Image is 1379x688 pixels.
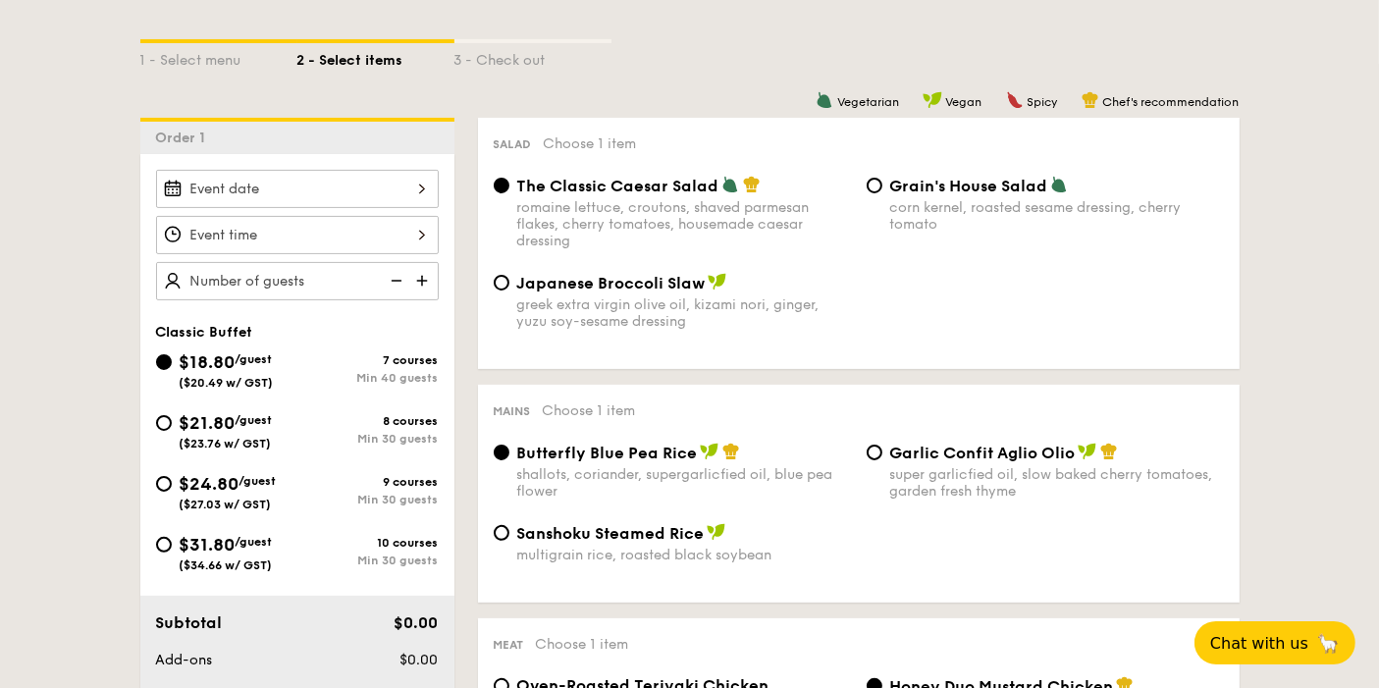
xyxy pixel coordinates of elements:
div: corn kernel, roasted sesame dressing, cherry tomato [890,199,1224,233]
img: icon-vegan.f8ff3823.svg [707,523,726,541]
span: ($23.76 w/ GST) [180,437,272,450]
span: /guest [239,474,277,488]
span: The Classic Caesar Salad [517,177,719,195]
img: icon-add.58712e84.svg [409,262,439,299]
div: 9 courses [297,475,439,489]
span: Garlic Confit Aglio Olio [890,444,1076,462]
input: $18.80/guest($20.49 w/ GST)7 coursesMin 40 guests [156,354,172,370]
img: icon-vegetarian.fe4039eb.svg [721,176,739,193]
span: Choose 1 item [536,636,629,653]
span: ($34.66 w/ GST) [180,558,273,572]
input: $21.80/guest($23.76 w/ GST)8 coursesMin 30 guests [156,415,172,431]
span: $31.80 [180,534,236,556]
span: Classic Buffet [156,324,253,341]
div: Min 30 guests [297,554,439,567]
span: Meat [494,638,524,652]
span: $0.00 [394,613,438,632]
button: Chat with us🦙 [1194,621,1355,664]
span: Salad [494,137,532,151]
input: Butterfly Blue Pea Riceshallots, coriander, supergarlicfied oil, blue pea flower [494,445,509,460]
span: Add-ons [156,652,213,668]
img: icon-spicy.37a8142b.svg [1006,91,1024,109]
span: Choose 1 item [544,135,637,152]
div: Min 30 guests [297,432,439,446]
input: Number of guests [156,262,439,300]
div: greek extra virgin olive oil, kizami nori, ginger, yuzu soy-sesame dressing [517,296,851,330]
div: 1 - Select menu [140,43,297,71]
span: Sanshoku Steamed Rice [517,524,705,543]
img: icon-chef-hat.a58ddaea.svg [1082,91,1099,109]
img: icon-chef-hat.a58ddaea.svg [743,176,761,193]
span: ($27.03 w/ GST) [180,498,272,511]
span: Grain's House Salad [890,177,1048,195]
input: $24.80/guest($27.03 w/ GST)9 coursesMin 30 guests [156,476,172,492]
input: Garlic Confit Aglio Oliosuper garlicfied oil, slow baked cherry tomatoes, garden fresh thyme [867,445,882,460]
input: Japanese Broccoli Slawgreek extra virgin olive oil, kizami nori, ginger, yuzu soy-sesame dressing [494,275,509,291]
span: ($20.49 w/ GST) [180,376,274,390]
img: icon-vegetarian.fe4039eb.svg [816,91,833,109]
img: icon-vegetarian.fe4039eb.svg [1050,176,1068,193]
img: icon-chef-hat.a58ddaea.svg [1100,443,1118,460]
input: Event time [156,216,439,254]
span: Subtotal [156,613,223,632]
img: icon-reduce.1d2dbef1.svg [380,262,409,299]
div: Min 40 guests [297,371,439,385]
span: $18.80 [180,351,236,373]
span: Spicy [1028,95,1058,109]
span: Japanese Broccoli Slaw [517,274,706,292]
span: Butterfly Blue Pea Rice [517,444,698,462]
span: 🦙 [1316,632,1340,655]
div: 10 courses [297,536,439,550]
span: Chef's recommendation [1103,95,1240,109]
div: shallots, coriander, supergarlicfied oil, blue pea flower [517,466,851,500]
div: romaine lettuce, croutons, shaved parmesan flakes, cherry tomatoes, housemade caesar dressing [517,199,851,249]
span: Chat with us [1210,634,1308,653]
span: Order 1 [156,130,214,146]
span: /guest [236,352,273,366]
img: icon-vegan.f8ff3823.svg [1078,443,1097,460]
input: $31.80/guest($34.66 w/ GST)10 coursesMin 30 guests [156,537,172,553]
img: icon-chef-hat.a58ddaea.svg [722,443,740,460]
div: super garlicfied oil, slow baked cherry tomatoes, garden fresh thyme [890,466,1224,500]
div: Min 30 guests [297,493,439,506]
div: 2 - Select items [297,43,454,71]
img: icon-vegan.f8ff3823.svg [708,273,727,291]
span: $24.80 [180,473,239,495]
span: Vegetarian [837,95,899,109]
div: multigrain rice, roasted black soybean [517,547,851,563]
input: Sanshoku Steamed Ricemultigrain rice, roasted black soybean [494,525,509,541]
img: icon-vegan.f8ff3823.svg [923,91,942,109]
div: 7 courses [297,353,439,367]
span: $0.00 [399,652,438,668]
span: /guest [236,535,273,549]
span: Vegan [946,95,982,109]
img: icon-vegan.f8ff3823.svg [700,443,719,460]
input: Grain's House Saladcorn kernel, roasted sesame dressing, cherry tomato [867,178,882,193]
input: Event date [156,170,439,208]
div: 3 - Check out [454,43,611,71]
div: 8 courses [297,414,439,428]
span: /guest [236,413,273,427]
span: Mains [494,404,531,418]
input: The Classic Caesar Saladromaine lettuce, croutons, shaved parmesan flakes, cherry tomatoes, house... [494,178,509,193]
span: Choose 1 item [543,402,636,419]
span: $21.80 [180,412,236,434]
